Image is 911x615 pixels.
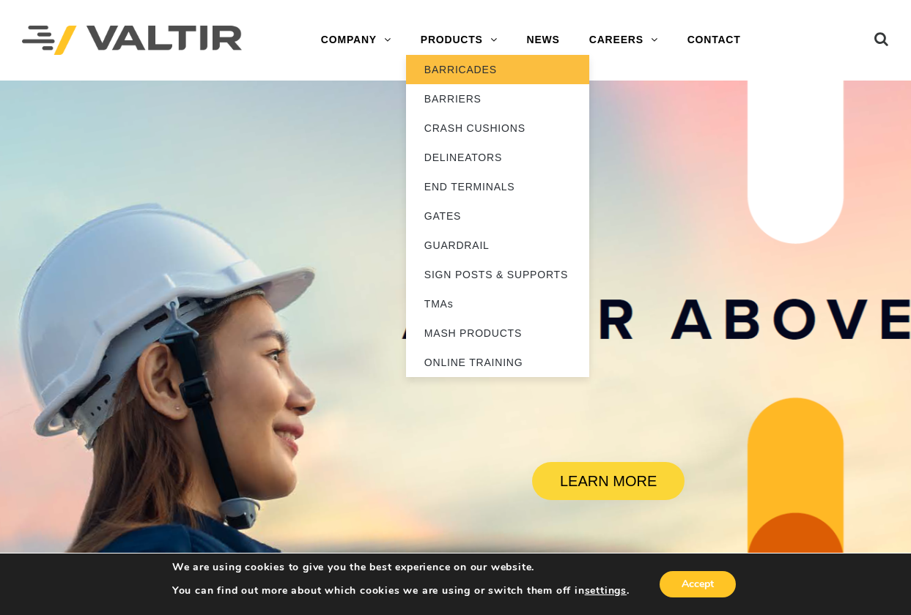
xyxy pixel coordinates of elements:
[406,55,589,84] a: BARRICADES
[306,26,406,55] a: COMPANY
[512,26,575,55] a: NEWS
[585,584,627,597] button: settings
[673,26,756,55] a: CONTACT
[406,201,589,231] a: GATES
[575,26,673,55] a: CAREERS
[406,113,589,143] a: CRASH CUSHIONS
[406,289,589,318] a: TMAs
[406,348,589,377] a: ONLINE TRAINING
[22,26,242,56] img: Valtir
[406,172,589,201] a: END TERMINALS
[172,584,630,597] p: You can find out more about which cookies we are using or switch them off in .
[406,26,512,55] a: PRODUCTS
[406,260,589,289] a: SIGN POSTS & SUPPORTS
[406,84,589,113] a: BARRIERS
[660,571,736,597] button: Accept
[532,462,685,500] a: LEARN MORE
[406,143,589,172] a: DELINEATORS
[172,561,630,574] p: We are using cookies to give you the best experience on our website.
[406,231,589,260] a: GUARDRAIL
[406,318,589,348] a: MASH PRODUCTS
